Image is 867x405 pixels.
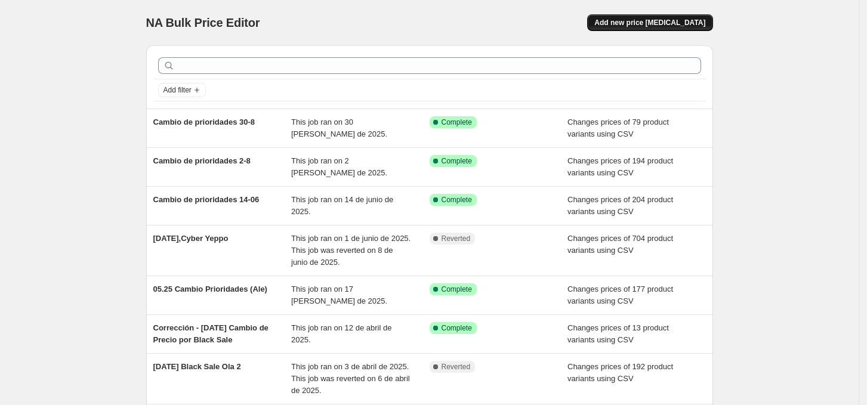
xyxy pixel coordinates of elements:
[291,323,391,344] span: This job ran on 12 de abril de 2025.
[153,323,269,344] span: Corrección - [DATE] Cambio de Precio por Black Sale
[442,234,471,243] span: Reverted
[291,118,387,138] span: This job ran on 30 [PERSON_NAME] de 2025.
[442,156,472,166] span: Complete
[567,156,673,177] span: Changes prices of 194 product variants using CSV
[442,285,472,294] span: Complete
[158,83,206,97] button: Add filter
[153,362,241,371] span: [DATE] Black Sale Ola 2
[442,195,472,205] span: Complete
[146,16,260,29] span: NA Bulk Price Editor
[567,285,673,305] span: Changes prices of 177 product variants using CSV
[442,362,471,372] span: Reverted
[567,362,673,383] span: Changes prices of 192 product variants using CSV
[163,85,192,95] span: Add filter
[442,118,472,127] span: Complete
[153,118,255,126] span: Cambio de prioridades 30-8
[567,118,669,138] span: Changes prices of 79 product variants using CSV
[291,156,387,177] span: This job ran on 2 [PERSON_NAME] de 2025.
[291,195,393,216] span: This job ran on 14 de junio de 2025.
[153,234,229,243] span: [DATE],Cyber Yeppo
[442,323,472,333] span: Complete
[594,18,705,27] span: Add new price [MEDICAL_DATA]
[291,234,411,267] span: This job ran on 1 de junio de 2025. This job was reverted on 8 de junio de 2025.
[291,285,387,305] span: This job ran on 17 [PERSON_NAME] de 2025.
[567,195,673,216] span: Changes prices of 204 product variants using CSV
[153,195,260,204] span: Cambio de prioridades 14-06
[153,156,251,165] span: Cambio de prioridades 2-8
[567,323,669,344] span: Changes prices of 13 product variants using CSV
[587,14,712,31] button: Add new price [MEDICAL_DATA]
[567,234,673,255] span: Changes prices of 704 product variants using CSV
[153,285,267,293] span: 05.25 Cambio Prioridades (Ale)
[291,362,410,395] span: This job ran on 3 de abril de 2025. This job was reverted on 6 de abril de 2025.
